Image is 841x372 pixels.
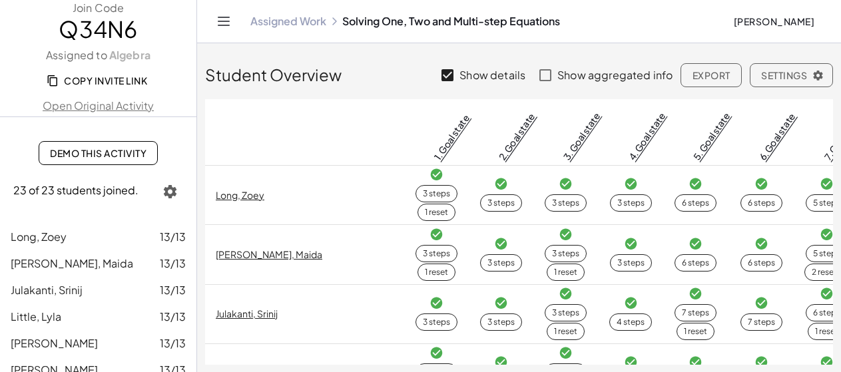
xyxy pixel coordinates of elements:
a: [PERSON_NAME], Maida [216,248,322,260]
label: Show aggregated info [557,59,673,91]
a: Long, Zoey [216,189,264,201]
i: Task finished and correct. [820,228,834,242]
div: 1 reset [815,325,838,337]
i: Task finished and correct. [624,177,638,191]
label: Assigned to [46,48,150,63]
div: 5 steps [813,197,840,209]
div: 5 steps [813,248,840,260]
span: 13/13 [160,335,186,351]
i: Task finished and correct. [689,355,702,369]
span: [PERSON_NAME] [11,336,98,350]
button: Toggle navigation [213,11,234,32]
i: Task finished and correct. [494,177,508,191]
span: 13/13 [160,282,186,298]
div: Student Overview [205,43,833,91]
span: [PERSON_NAME], Maida [11,256,133,270]
span: Julakanti, Srinij [11,283,83,297]
a: Demo This Activity [39,141,158,165]
i: Task finished and correct. [429,346,443,360]
div: 6 steps [748,257,775,269]
span: 23 of 23 students joined. [13,183,139,197]
i: Task finished and correct. [754,177,768,191]
div: 6 steps [813,307,840,319]
button: Copy Invite Link [39,69,158,93]
div: 3 steps [423,316,450,328]
span: 13/13 [160,256,186,272]
div: 7 steps [748,316,775,328]
a: 4. Goal state [625,110,667,162]
div: 3 steps [423,188,450,200]
i: Task finished and correct. [494,296,508,310]
button: Settings [750,63,833,87]
i: Task finished and correct. [624,296,638,310]
span: Export [692,69,730,81]
a: 5. Goal state [691,110,732,162]
i: Task finished and correct. [820,177,834,191]
i: Task finished and correct. [820,355,834,369]
i: Task finished and correct. [494,237,508,251]
i: Task finished and correct. [689,287,702,301]
button: [PERSON_NAME] [722,9,825,33]
span: Settings [761,69,822,81]
div: 7 steps [682,307,709,319]
i: Task finished and correct. [624,237,638,251]
div: 6 steps [748,197,775,209]
span: 13/13 [160,229,186,245]
div: 6 steps [682,197,709,209]
div: 3 steps [487,197,515,209]
label: Show details [459,59,525,91]
div: 3 steps [552,197,579,209]
div: 3 steps [552,307,579,319]
i: Task finished and correct. [559,287,573,301]
div: 3 steps [552,248,579,260]
i: Task finished and correct. [624,355,638,369]
a: 6. Goal state [756,110,797,162]
i: Task finished and correct. [559,228,573,242]
a: Assigned Work [250,15,326,28]
i: Task finished and correct. [429,168,443,182]
a: Julakanti, Srinij [216,307,278,319]
span: Little, Lyla [11,309,61,323]
i: Task finished and correct. [820,287,834,301]
i: Task finished and correct. [754,355,768,369]
span: Demo This Activity [50,147,146,159]
div: 3 steps [487,316,515,328]
a: 2. Goal state [495,110,537,162]
i: Task finished and correct. [429,228,443,242]
div: 1 reset [425,206,448,218]
i: Task finished and correct. [689,237,702,251]
i: Task finished and correct. [429,296,443,310]
div: 1 reset [554,325,577,337]
div: 2 resets [812,266,841,278]
i: Task finished and correct. [494,355,508,369]
i: Task finished and correct. [689,177,702,191]
div: 1 reset [554,266,577,278]
div: 3 steps [423,248,450,260]
i: Task finished and correct. [559,177,573,191]
div: 1 reset [684,325,707,337]
i: Task finished and correct. [559,346,573,360]
i: Task finished and correct. [754,237,768,251]
span: Long, Zoey [11,230,67,244]
div: 3 steps [617,257,645,269]
span: 13/13 [160,309,186,325]
div: 4 steps [617,316,645,328]
div: 6 steps [682,257,709,269]
button: Export [681,63,741,87]
a: 3. Goal state [561,110,603,162]
div: 1 reset [425,266,448,278]
div: 3 steps [487,257,515,269]
i: Task finished and correct. [754,296,768,310]
span: [PERSON_NAME] [733,15,814,27]
div: 3 steps [617,197,645,209]
a: Algebra [107,48,150,63]
a: 1. Goal state [431,112,471,162]
span: Copy Invite Link [49,75,147,87]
